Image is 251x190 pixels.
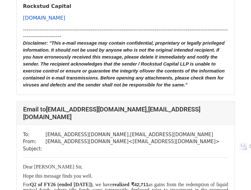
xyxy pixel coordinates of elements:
td: To: [23,131,46,138]
b: realized ₹ [112,182,134,187]
i: Disclaimer: "This e-mail message may contain confidential, proprietary or legally privileged info... [23,41,225,87]
td: Subject: [23,145,46,153]
iframe: Chat Widget [219,160,251,190]
td: [EMAIL_ADDRESS][DOMAIN_NAME] < [EMAIL_ADDRESS][DOMAIN_NAME] > [46,138,220,145]
span: Dear [PERSON_NAME] Sir, [23,164,83,169]
td: From: [23,138,46,145]
span: Hope this message finds you well. [23,173,93,179]
a: [DOMAIN_NAME] [23,15,66,21]
b: 42,711 [134,182,148,187]
b: Q2 of FY26 (ended [DATE]) [30,182,92,187]
h4: Email to [EMAIL_ADDRESS][DOMAIN_NAME] , [EMAIL_ADDRESS][DOMAIN_NAME] [23,105,228,121]
span: , we have [92,182,112,187]
td: [EMAIL_ADDRESS][DOMAIN_NAME] , [EMAIL_ADDRESS][DOMAIN_NAME] [46,131,220,138]
span: For [23,182,30,187]
b: Rockstud Capital [23,3,71,9]
p: -------------------------------------------------------------------------------------------------... [23,26,228,40]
